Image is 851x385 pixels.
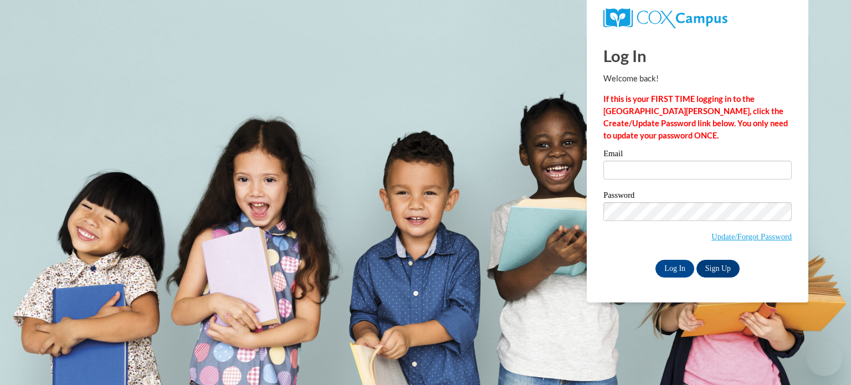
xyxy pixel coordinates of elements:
[603,44,792,67] h1: Log In
[603,8,792,28] a: COX Campus
[807,341,842,376] iframe: Button to launch messaging window
[603,191,792,202] label: Password
[603,8,727,28] img: COX Campus
[696,260,740,278] a: Sign Up
[603,150,792,161] label: Email
[603,73,792,85] p: Welcome back!
[655,260,694,278] input: Log In
[711,232,792,241] a: Update/Forgot Password
[603,94,788,140] strong: If this is your FIRST TIME logging in to the [GEOGRAPHIC_DATA][PERSON_NAME], click the Create/Upd...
